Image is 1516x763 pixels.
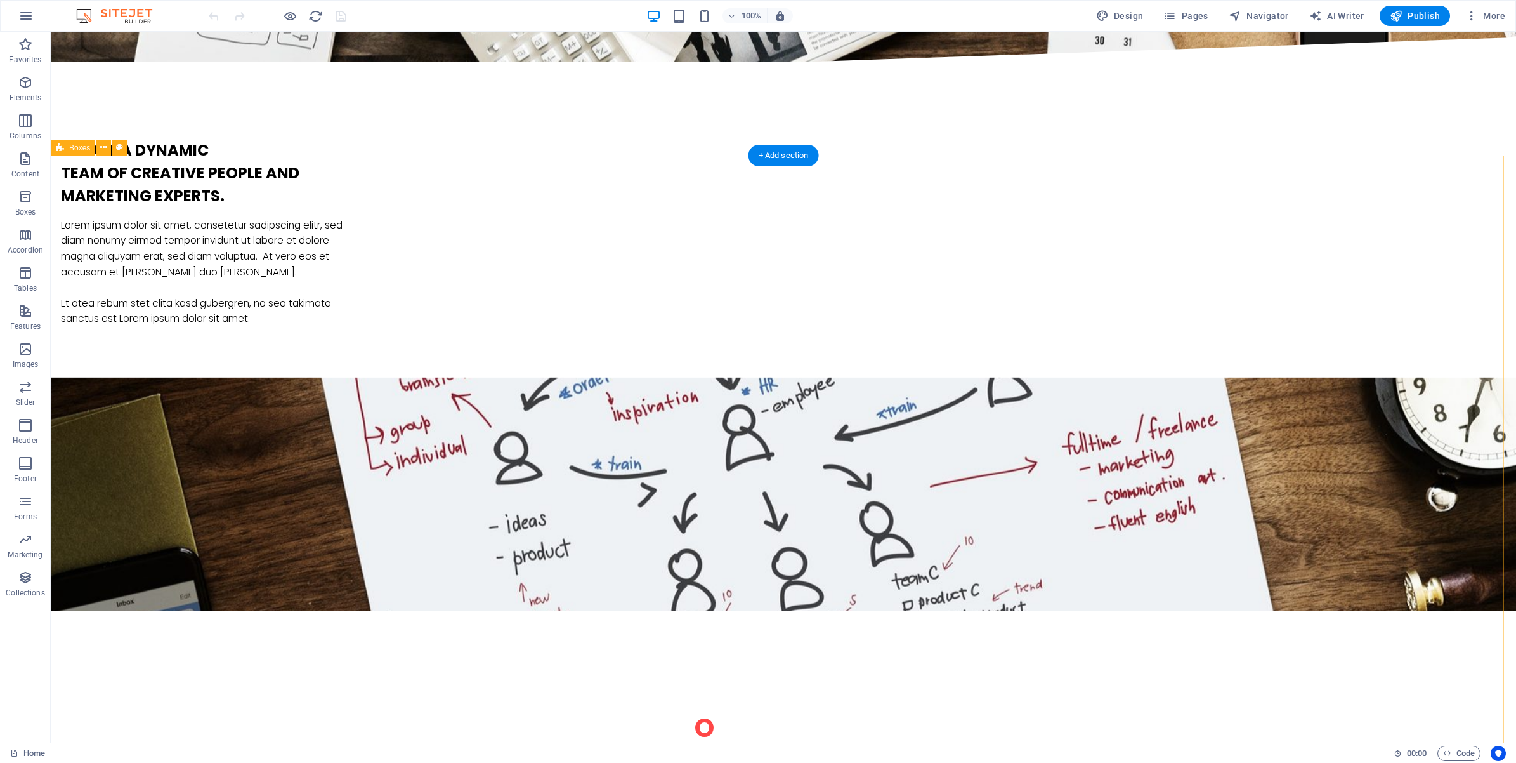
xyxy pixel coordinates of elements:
[16,397,36,408] p: Slider
[308,9,323,23] i: Reload page
[13,359,39,369] p: Images
[14,283,37,293] p: Tables
[1096,10,1144,22] span: Design
[1158,6,1213,26] button: Pages
[748,145,819,166] div: + Add section
[13,435,38,446] p: Header
[15,207,36,217] p: Boxes
[10,131,41,141] p: Columns
[1465,10,1505,22] span: More
[1163,10,1208,22] span: Pages
[1460,6,1510,26] button: More
[8,245,43,255] p: Accordion
[6,588,44,598] p: Collections
[1390,10,1440,22] span: Publish
[8,550,42,560] p: Marketing
[282,8,297,23] button: Click here to leave preview mode and continue editing
[10,746,45,761] a: Click to cancel selection. Double-click to open Pages
[1443,746,1475,761] span: Code
[1437,746,1480,761] button: Code
[10,93,42,103] p: Elements
[9,55,41,65] p: Favorites
[308,8,323,23] button: reload
[1491,746,1506,761] button: Usercentrics
[1394,746,1427,761] h6: Session time
[722,8,768,23] button: 100%
[1309,10,1364,22] span: AI Writer
[774,10,786,22] i: On resize automatically adjust zoom level to fit chosen device.
[10,321,41,331] p: Features
[11,169,39,179] p: Content
[1091,6,1149,26] button: Design
[1416,748,1418,758] span: :
[69,144,90,152] span: Boxes
[1229,10,1289,22] span: Navigator
[742,8,762,23] h6: 100%
[1224,6,1294,26] button: Navigator
[1091,6,1149,26] div: Design (Ctrl+Alt+Y)
[73,8,168,23] img: Editor Logo
[1304,6,1369,26] button: AI Writer
[14,512,37,522] p: Forms
[1380,6,1450,26] button: Publish
[1407,746,1427,761] span: 00 00
[14,474,37,484] p: Footer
